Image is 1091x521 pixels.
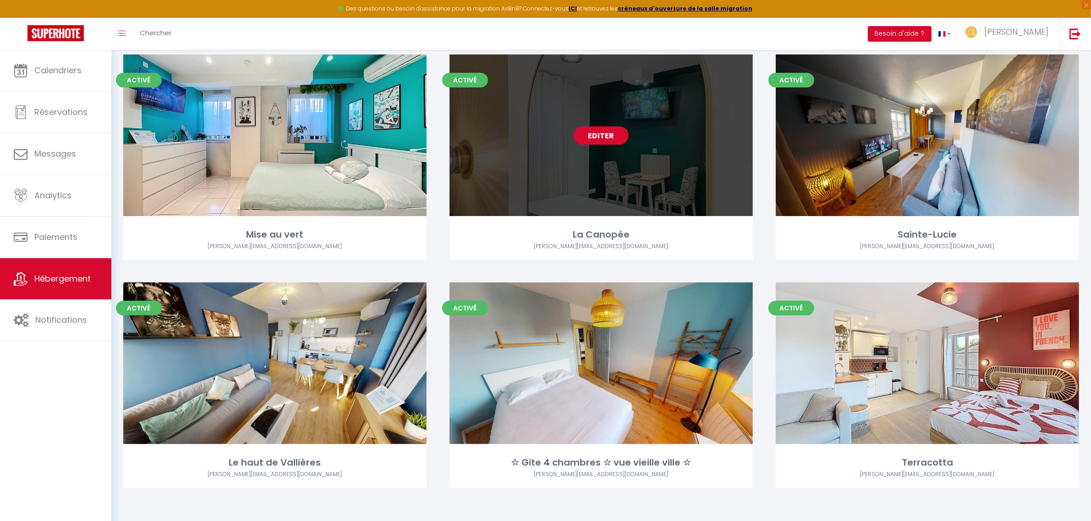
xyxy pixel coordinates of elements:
[34,273,91,284] span: Hébergement
[140,28,171,38] span: Chercher
[450,228,753,242] div: La Canopée
[1069,28,1081,39] img: logout
[965,26,978,38] img: ...
[123,456,427,470] div: Le haut de Vallières
[768,301,814,315] span: Activé
[776,228,1079,242] div: Sainte-Lucie
[133,18,178,50] a: Chercher
[1052,480,1084,514] iframe: Chat
[776,470,1079,479] div: Airbnb
[27,25,84,41] img: Super Booking
[7,4,35,31] button: Ouvrir le widget de chat LiveChat
[34,190,71,201] span: Analytics
[450,470,753,479] div: Airbnb
[984,26,1048,38] span: [PERSON_NAME]
[442,301,488,315] span: Activé
[442,73,488,87] span: Activé
[868,26,932,42] button: Besoin d'aide ?
[618,5,752,12] a: créneaux d'ouverture de la salle migration
[34,65,82,76] span: Calendriers
[574,126,629,145] a: Editer
[116,73,162,87] span: Activé
[116,301,162,315] span: Activé
[450,242,753,251] div: Airbnb
[569,5,577,12] a: ICI
[34,106,88,118] span: Réservations
[776,456,1079,470] div: Terracotta
[768,73,814,87] span: Activé
[958,18,1060,50] a: ... [PERSON_NAME]
[450,456,753,470] div: ☆ Gite 4 chambres ☆ vue vieille ville ☆
[35,314,87,326] span: Notifications
[776,242,1079,251] div: Airbnb
[123,242,427,251] div: Airbnb
[123,228,427,242] div: Mise au vert
[123,470,427,479] div: Airbnb
[34,231,77,243] span: Paiements
[34,148,76,159] span: Messages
